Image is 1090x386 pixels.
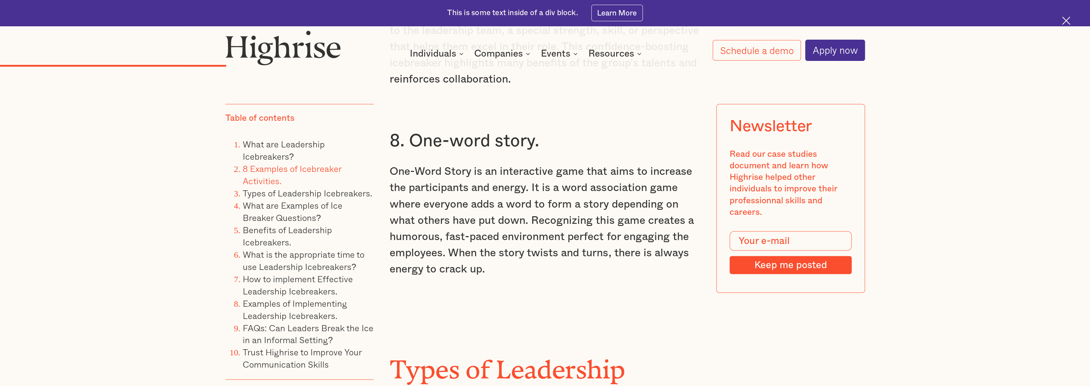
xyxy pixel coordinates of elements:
[410,49,466,58] div: Individuals
[588,49,634,58] div: Resources
[225,30,341,65] img: Highrise logo
[541,49,570,58] div: Events
[713,40,801,61] a: Schedule a demo
[730,149,852,218] div: Read our case studies document and learn how Highrise helped other individuals to improve their p...
[243,321,374,346] a: FAQs: Can Leaders Break the Ice in an Informal Setting?
[243,272,353,297] a: How to implement Effective Leadership Icebreakers.
[1062,17,1070,25] img: Cross icon
[730,256,852,274] input: Keep me posted
[243,345,362,371] a: Trust Highrise to Improve Your Communication Skills
[243,162,341,187] a: 8 Examples of Icebreaker Activities.
[447,8,578,18] div: This is some text inside of a div block.
[390,164,700,277] p: One-Word Story is an interactive game that aims to increase the participants and energy. It is a ...
[243,223,332,248] a: Benefits of Leadership Icebreakers.
[541,49,580,58] div: Events
[225,113,295,124] div: Table of contents
[243,137,325,163] a: What are Leadership Icebreakers?
[591,5,643,21] a: Learn More
[730,231,852,250] input: Your e-mail
[243,198,342,224] a: What are Examples of Ice Breaker Questions?
[243,186,372,200] a: Types of Leadership Icebreakers.
[730,117,812,136] div: Newsletter
[410,49,456,58] div: Individuals
[243,296,347,322] a: Examples of Implementing Leadership Icebreakers.
[588,49,643,58] div: Resources
[474,49,523,58] div: Companies
[474,49,532,58] div: Companies
[243,247,364,273] a: What is the appropriate time to use Leadership Icebreakers?
[730,231,852,274] form: Modal Form
[390,130,700,152] h3: 8. One-word story.
[805,40,865,61] a: Apply now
